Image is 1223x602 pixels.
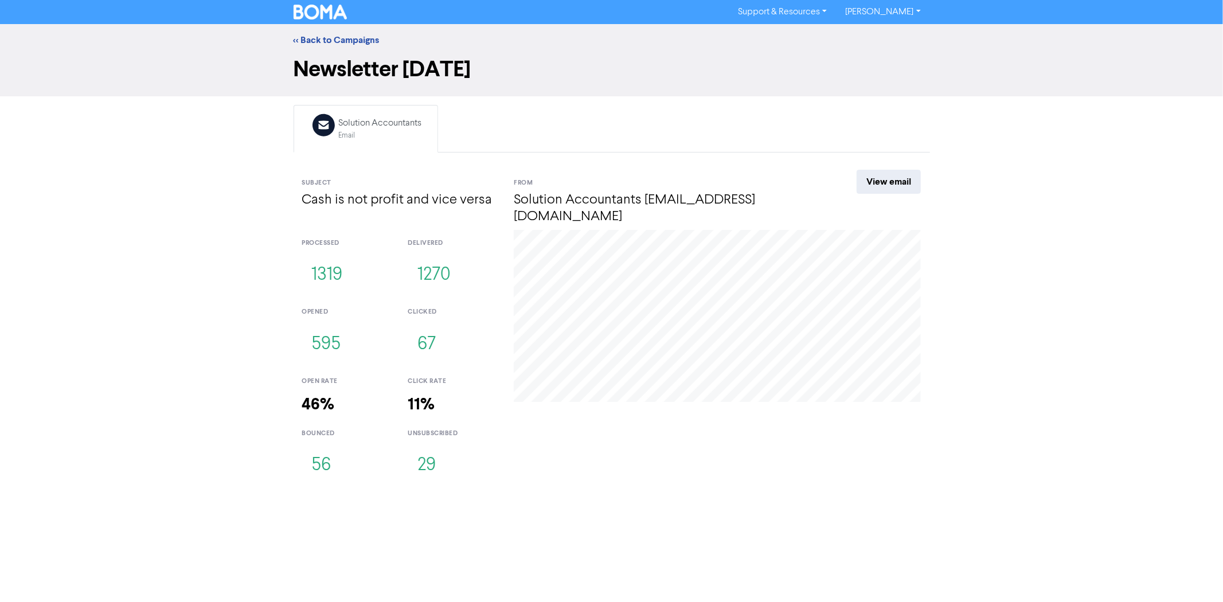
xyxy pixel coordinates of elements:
[514,192,815,225] h4: Solution Accountants [EMAIL_ADDRESS][DOMAIN_NAME]
[408,307,497,317] div: clicked
[408,447,446,484] button: 29
[302,377,391,386] div: open rate
[302,326,351,363] button: 595
[302,178,497,188] div: Subject
[408,377,497,386] div: click rate
[729,3,836,21] a: Support & Resources
[514,178,815,188] div: From
[294,5,347,19] img: BOMA Logo
[339,116,422,130] div: Solution Accountants
[302,447,341,484] button: 56
[294,56,930,83] h1: Newsletter [DATE]
[408,326,446,363] button: 67
[294,34,380,46] a: << Back to Campaigns
[836,3,929,21] a: [PERSON_NAME]
[408,256,460,294] button: 1270
[339,130,422,141] div: Email
[302,192,497,209] h4: Cash is not profit and vice versa
[1166,547,1223,602] iframe: Chat Widget
[408,394,435,415] strong: 11%
[408,429,497,439] div: unsubscribed
[302,256,353,294] button: 1319
[302,307,391,317] div: opened
[857,170,921,194] a: View email
[302,239,391,248] div: processed
[408,239,497,248] div: delivered
[302,394,335,415] strong: 46%
[302,429,391,439] div: bounced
